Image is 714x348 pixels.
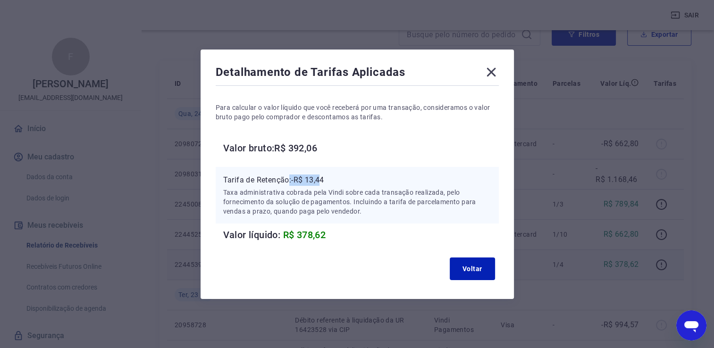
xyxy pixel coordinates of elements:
[283,229,326,240] span: R$ 378,62
[223,227,499,242] h6: Valor líquido:
[223,188,491,216] p: Taxa administrativa cobrada pela Vindi sobre cada transação realizada, pelo fornecimento da soluç...
[223,174,491,186] p: Tarifa de Retenção: -R$ 13,44
[216,65,499,83] div: Detalhamento de Tarifas Aplicadas
[676,310,706,340] iframe: Botão para abrir a janela de mensagens
[223,141,499,156] h6: Valor bruto: R$ 392,06
[450,257,495,280] button: Voltar
[216,103,499,122] p: Para calcular o valor líquido que você receberá por uma transação, consideramos o valor bruto pag...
